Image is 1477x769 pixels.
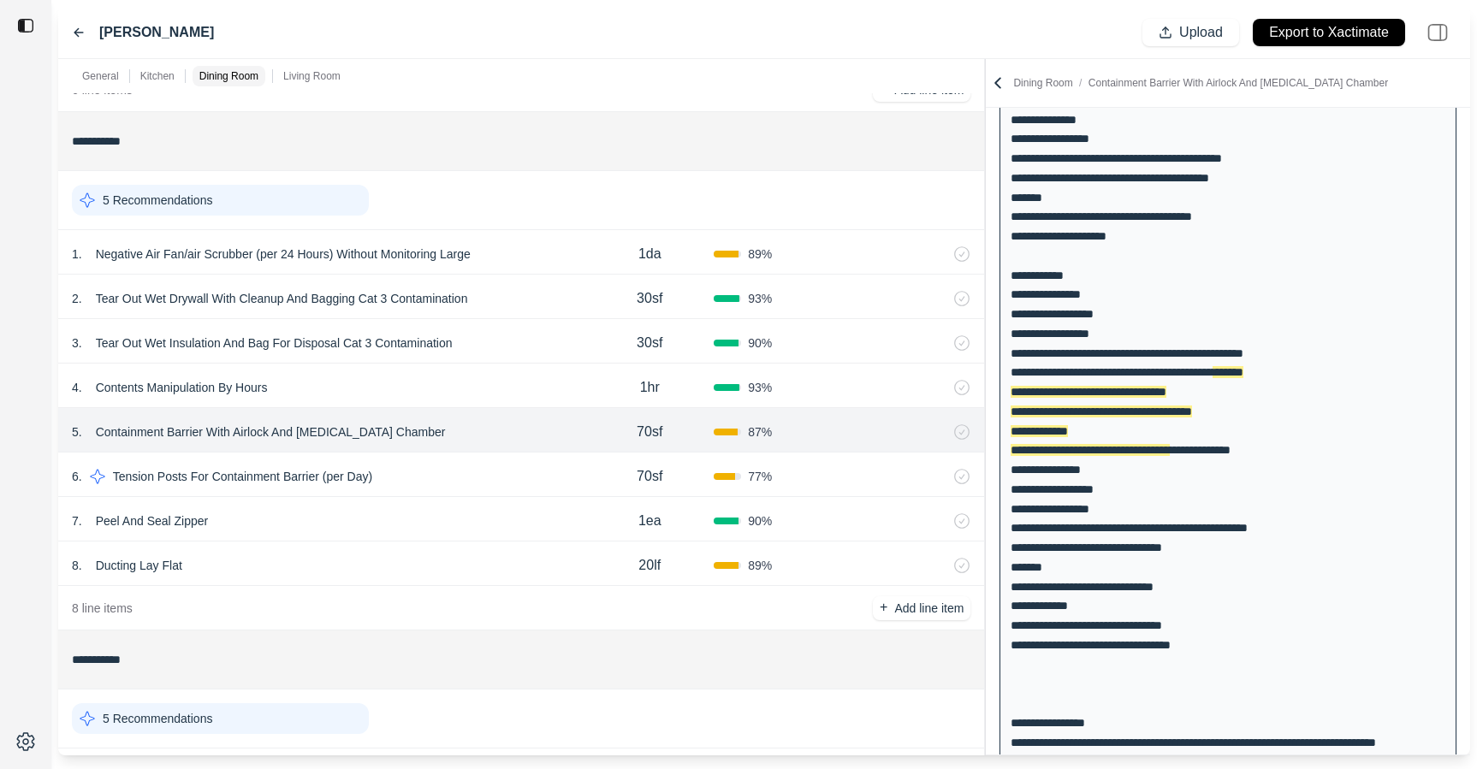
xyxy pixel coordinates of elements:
[873,596,970,620] button: +Add line item
[1269,23,1389,43] p: Export to Xactimate
[637,466,662,487] p: 70sf
[748,512,772,529] span: 90 %
[89,553,189,577] p: Ducting Lay Flat
[72,245,82,263] p: 1 .
[103,710,212,727] p: 5 Recommendations
[72,379,82,396] p: 4 .
[99,22,214,43] label: [PERSON_NAME]
[880,598,887,618] p: +
[199,69,258,83] p: Dining Room
[638,511,661,531] p: 1ea
[637,333,662,353] p: 30sf
[748,423,772,441] span: 87 %
[637,288,662,309] p: 30sf
[72,512,82,529] p: 7 .
[89,509,216,533] p: Peel And Seal Zipper
[140,69,175,83] p: Kitchen
[748,290,772,307] span: 93 %
[638,555,661,576] p: 20lf
[72,334,82,352] p: 3 .
[283,69,341,83] p: Living Room
[1073,77,1088,89] span: /
[72,468,82,485] p: 6 .
[640,377,660,398] p: 1hr
[72,290,82,307] p: 2 .
[638,244,661,264] p: 1da
[72,423,82,441] p: 5 .
[748,557,772,574] span: 89 %
[1088,77,1388,89] span: Containment Barrier With Airlock And [MEDICAL_DATA] Chamber
[894,600,964,617] p: Add line item
[637,422,662,442] p: 70sf
[89,287,475,311] p: Tear Out Wet Drywall With Cleanup And Bagging Cat 3 Contamination
[1179,23,1223,43] p: Upload
[89,242,478,266] p: Negative Air Fan/air Scrubber (per 24 Hours) Without Monitoring Large
[82,69,119,83] p: General
[17,17,34,34] img: toggle sidebar
[1013,76,1388,90] p: Dining Room
[748,468,772,485] span: 77 %
[89,420,453,444] p: Containment Barrier With Airlock And [MEDICAL_DATA] Chamber
[72,557,82,574] p: 8 .
[89,376,275,399] p: Contents Manipulation By Hours
[748,334,772,352] span: 90 %
[748,245,772,263] span: 89 %
[1419,14,1456,51] img: right-panel.svg
[1253,19,1405,46] button: Export to Xactimate
[106,464,379,488] p: Tension Posts For Containment Barrier (per Day)
[72,600,133,617] p: 8 line items
[89,331,460,355] p: Tear Out Wet Insulation And Bag For Disposal Cat 3 Contamination
[1142,19,1239,46] button: Upload
[748,379,772,396] span: 93 %
[103,192,212,209] p: 5 Recommendations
